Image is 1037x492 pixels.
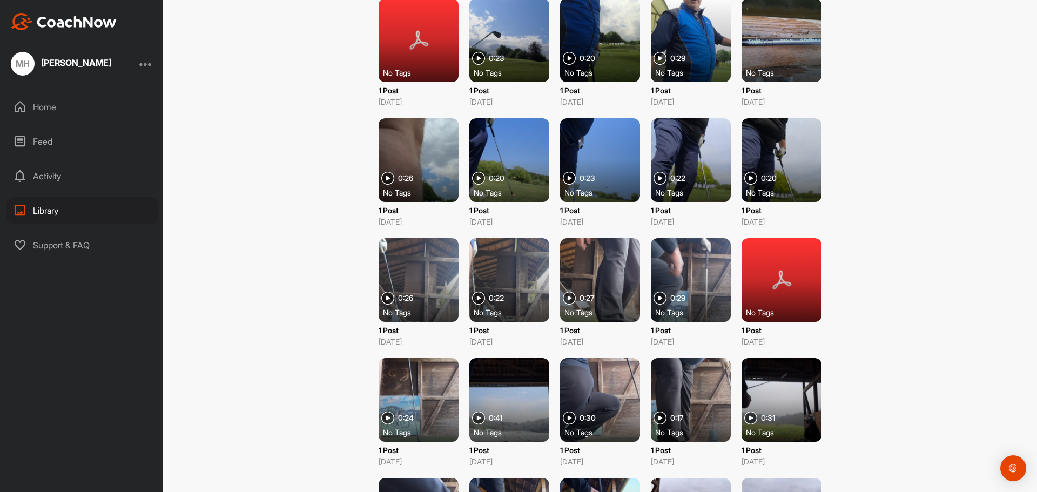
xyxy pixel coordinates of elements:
p: 1 Post [742,444,821,456]
p: 1 Post [469,325,549,336]
img: play [654,412,666,424]
img: play [472,292,485,305]
span: 0:20 [489,174,504,182]
p: [DATE] [560,96,640,107]
div: No Tags [474,187,554,198]
p: [DATE] [469,336,549,347]
img: play [381,172,394,185]
img: play [381,292,394,305]
span: 0:20 [761,174,777,182]
p: [DATE] [379,456,459,467]
p: [DATE] [651,216,731,227]
p: [DATE] [742,216,821,227]
p: 1 Post [560,325,640,336]
p: 1 Post [560,205,640,216]
span: 0:27 [580,294,595,302]
img: play [472,172,485,185]
p: 1 Post [742,205,821,216]
div: No Tags [383,187,463,198]
span: 0:29 [670,294,685,302]
p: 1 Post [469,85,549,96]
p: [DATE] [560,336,640,347]
div: Activity [6,163,158,190]
div: No Tags [474,427,554,437]
img: play [472,52,485,65]
p: [DATE] [379,216,459,227]
p: 1 Post [379,444,459,456]
div: No Tags [383,67,463,78]
span: 0:23 [489,55,504,62]
img: play [563,412,576,424]
div: No Tags [655,67,735,78]
img: play [472,412,485,424]
p: 1 Post [651,205,731,216]
div: No Tags [474,67,554,78]
p: 1 Post [560,444,640,456]
p: [DATE] [379,336,459,347]
p: 1 Post [651,85,731,96]
span: 0:29 [670,55,685,62]
img: play [744,172,757,185]
p: 1 Post [742,325,821,336]
span: 0:26 [398,174,413,182]
p: [DATE] [469,216,549,227]
div: Support & FAQ [6,232,158,259]
div: No Tags [746,67,826,78]
div: Library [6,197,158,224]
img: play [563,52,576,65]
span: 0:26 [398,294,413,302]
span: 0:22 [670,174,685,182]
img: play [654,172,666,185]
div: No Tags [746,307,826,318]
p: [DATE] [560,216,640,227]
p: [DATE] [742,456,821,467]
p: [DATE] [469,96,549,107]
div: MH [11,52,35,76]
p: 1 Post [469,205,549,216]
p: 1 Post [651,444,731,456]
span: 0:23 [580,174,595,182]
div: [PERSON_NAME] [41,58,111,67]
p: [DATE] [742,336,821,347]
div: No Tags [564,427,644,437]
div: No Tags [564,187,644,198]
p: 1 Post [651,325,731,336]
div: Open Intercom Messenger [1000,455,1026,481]
span: 0:17 [670,414,684,422]
p: 1 Post [560,85,640,96]
img: play [563,292,576,305]
img: CoachNow [11,13,117,30]
div: No Tags [746,427,826,437]
div: No Tags [564,307,644,318]
p: [DATE] [379,96,459,107]
p: [DATE] [651,96,731,107]
div: No Tags [474,307,554,318]
div: Home [6,93,158,120]
p: [DATE] [742,96,821,107]
div: No Tags [383,427,463,437]
p: [DATE] [469,456,549,467]
img: play [654,292,666,305]
img: play [563,172,576,185]
img: play [381,412,394,424]
div: No Tags [655,427,735,437]
div: No Tags [655,187,735,198]
div: Feed [6,128,158,155]
p: 1 Post [469,444,549,456]
img: play [744,412,757,424]
div: No Tags [564,67,644,78]
span: 0:22 [489,294,504,302]
span: 0:20 [580,55,595,62]
p: [DATE] [651,336,731,347]
p: 1 Post [379,85,459,96]
p: 1 Post [379,205,459,216]
p: [DATE] [651,456,731,467]
span: 0:31 [761,414,775,422]
div: No Tags [746,187,826,198]
div: No Tags [655,307,735,318]
p: 1 Post [742,85,821,96]
img: play [654,52,666,65]
p: [DATE] [560,456,640,467]
div: No Tags [383,307,463,318]
span: 0:30 [580,414,596,422]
